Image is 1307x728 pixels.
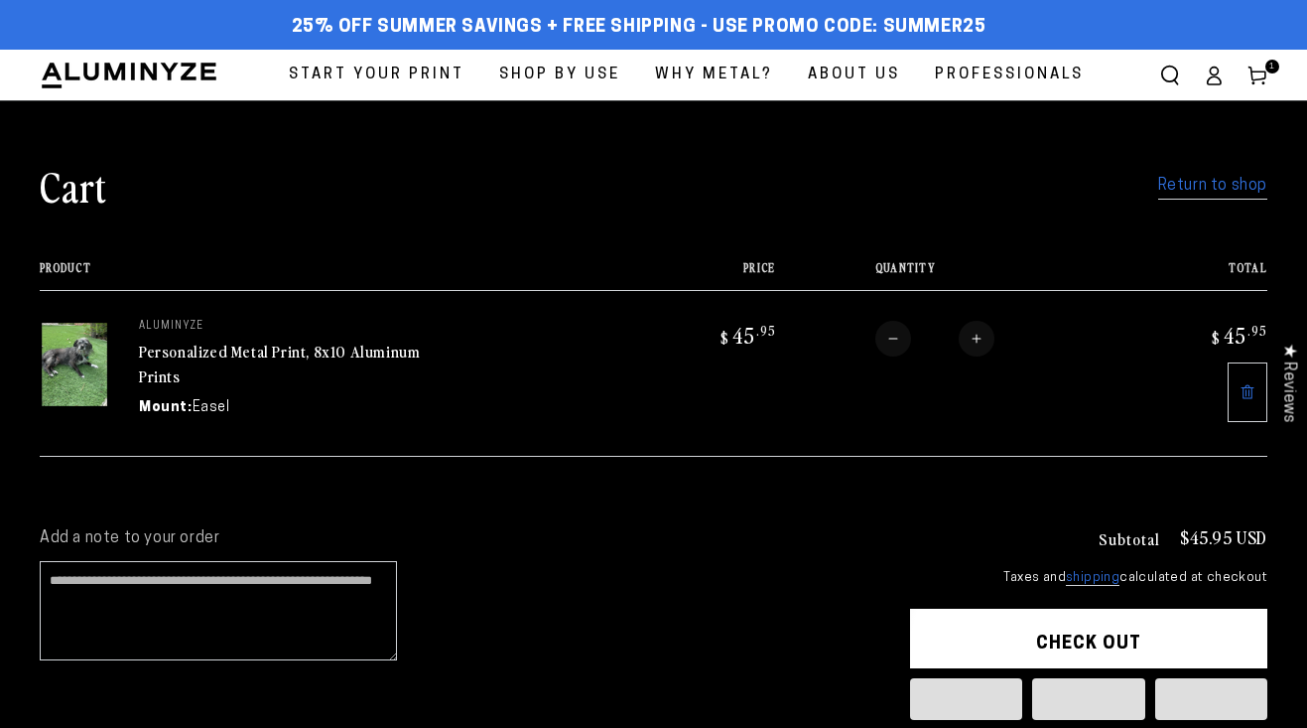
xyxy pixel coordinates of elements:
dt: Mount: [139,397,193,418]
input: Quantity for Personalized Metal Print, 8x10 Aluminum Prints [911,321,959,357]
th: Total [1125,261,1267,290]
span: Professionals [935,62,1084,88]
img: 8"x10" Rectangle White Glossy Aluminyzed Photo [40,321,109,408]
bdi: 45 [1209,321,1267,349]
span: $ [720,328,729,348]
img: Aluminyze [40,61,218,90]
th: Price [634,261,776,290]
span: $ [1212,328,1221,348]
small: Taxes and calculated at checkout [910,568,1267,588]
a: shipping [1066,571,1119,586]
span: About Us [808,62,900,88]
bdi: 45 [718,321,776,349]
div: Click to open Judge.me floating reviews tab [1269,328,1307,438]
h1: Cart [40,160,107,212]
a: Remove 8"x10" Rectangle White Glossy Aluminyzed Photo [1228,363,1267,422]
a: Personalized Metal Print, 8x10 Aluminum Prints [139,340,420,387]
th: Product [40,261,634,290]
a: Why Metal? [640,50,788,100]
span: Start Your Print [289,62,464,88]
sup: .95 [756,322,776,339]
sup: .95 [1247,322,1267,339]
span: Shop By Use [499,62,620,88]
a: Professionals [920,50,1099,100]
a: Shop By Use [484,50,635,100]
dd: Easel [193,397,230,418]
p: aluminyze [139,321,437,333]
span: 1 [1269,60,1275,73]
h3: Subtotal [1099,530,1160,546]
th: Quantity [776,261,1126,290]
label: Add a note to your order [40,528,870,549]
a: Return to shop [1158,172,1267,201]
a: About Us [793,50,915,100]
button: Check out [910,609,1267,668]
p: $45.95 USD [1180,528,1267,546]
span: Why Metal? [655,62,773,88]
a: Start Your Print [274,50,479,100]
span: 25% off Summer Savings + Free Shipping - Use Promo Code: SUMMER25 [292,17,986,39]
summary: Search our site [1148,54,1192,97]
